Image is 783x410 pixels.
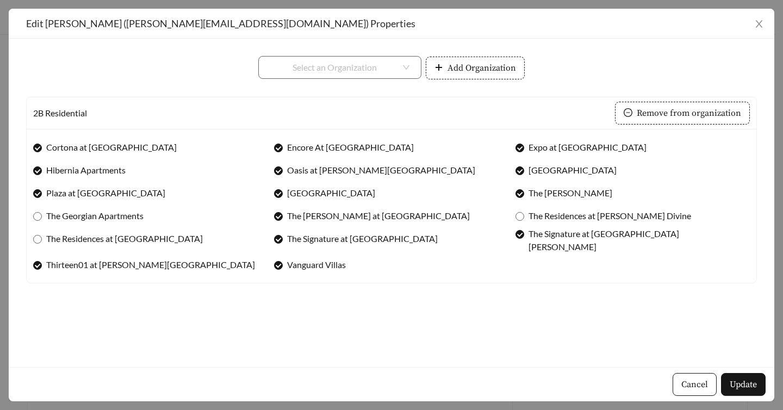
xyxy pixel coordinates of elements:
span: Thirteen01 at [PERSON_NAME][GEOGRAPHIC_DATA] [42,258,259,271]
span: Encore At [GEOGRAPHIC_DATA] [283,141,418,154]
span: The Signature at [GEOGRAPHIC_DATA][PERSON_NAME] [524,227,750,253]
div: Edit [PERSON_NAME] ([PERSON_NAME][EMAIL_ADDRESS][DOMAIN_NAME]) Properties [26,17,757,29]
span: Cancel [681,378,708,391]
span: [GEOGRAPHIC_DATA] [524,164,621,177]
span: Oasis at [PERSON_NAME][GEOGRAPHIC_DATA] [283,164,480,177]
span: Expo at [GEOGRAPHIC_DATA] [524,141,651,154]
a: 2B Residential [33,108,87,118]
span: minus-circle [624,108,632,119]
button: Cancel [673,373,717,396]
span: Cortona at [GEOGRAPHIC_DATA] [42,141,181,154]
span: Vanguard Villas [283,258,350,271]
span: The Residences at [GEOGRAPHIC_DATA] [42,232,207,245]
span: close [754,19,764,29]
span: The [PERSON_NAME] [524,187,617,200]
span: The Georgian Apartments [42,209,148,222]
span: Plaza at [GEOGRAPHIC_DATA] [42,187,170,200]
span: The Residences at [PERSON_NAME] Divine [524,209,695,222]
button: Update [721,373,766,396]
span: The [PERSON_NAME] at [GEOGRAPHIC_DATA] [283,209,474,222]
span: Update [730,378,757,391]
button: minus-circleRemove from organization [615,102,750,125]
button: plusAdd Organization [426,57,525,79]
span: plus [434,63,443,73]
button: Close [744,9,774,39]
span: [GEOGRAPHIC_DATA] [283,187,380,200]
span: The Signature at [GEOGRAPHIC_DATA] [283,232,442,245]
span: Remove from organization [637,107,741,120]
span: Hibernia Apartments [42,164,130,177]
span: Add Organization [448,61,516,74]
